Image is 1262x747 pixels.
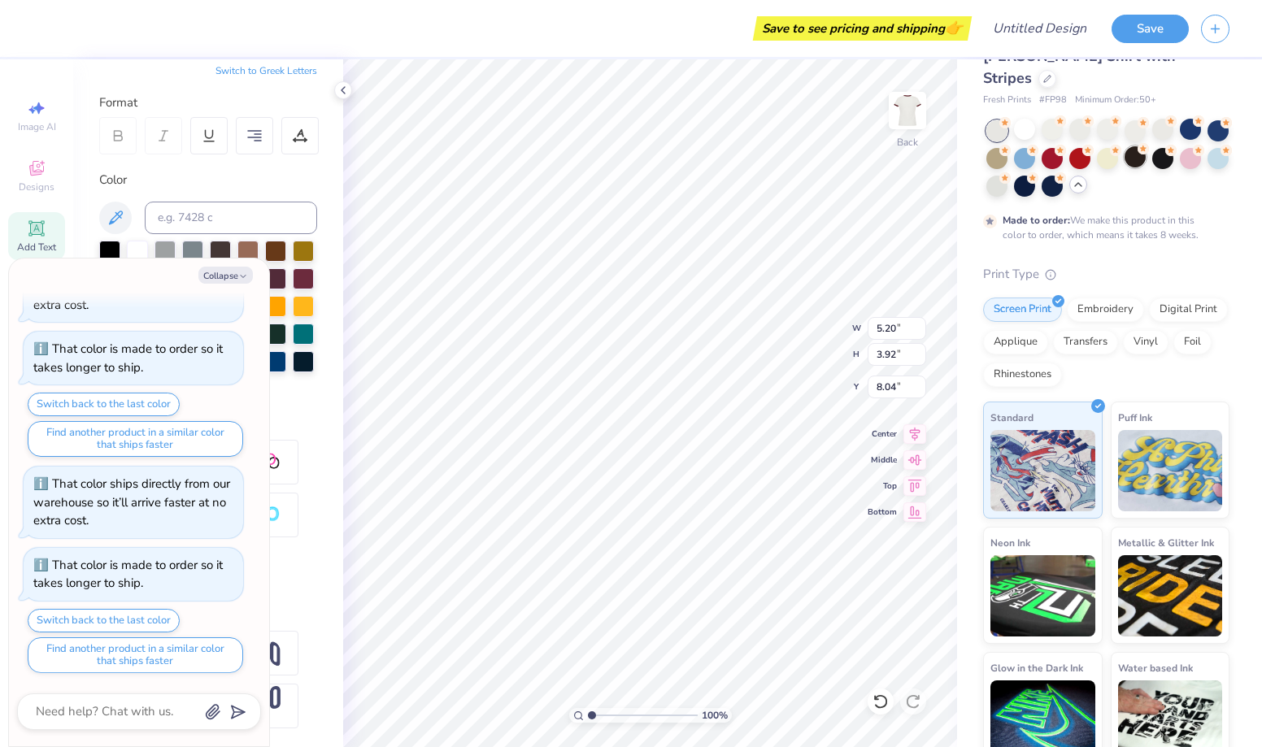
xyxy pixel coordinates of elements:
button: Find another product in a similar color that ships faster [28,637,243,673]
span: Fresh Prints [983,93,1031,107]
div: We make this product in this color to order, which means it takes 8 weeks. [1003,213,1203,242]
div: Format [99,93,319,112]
img: Back [891,94,924,127]
span: Top [868,480,897,492]
input: Untitled Design [980,12,1099,45]
div: That color ships directly from our warehouse so it’ll arrive faster at no extra cost. [33,476,230,528]
img: Metallic & Glitter Ink [1118,555,1223,636]
div: That color is made to order so it takes longer to ship. [33,557,223,592]
span: Add Text [17,241,56,254]
div: Embroidery [1067,297,1144,322]
button: Save [1112,15,1189,43]
div: Rhinestones [983,363,1062,387]
span: Glow in the Dark Ink [990,659,1083,676]
span: Puff Ink [1118,409,1152,426]
div: Vinyl [1123,330,1168,354]
img: Standard [990,430,1095,511]
span: 100 % [702,708,728,723]
div: Foil [1173,330,1212,354]
input: e.g. 7428 c [145,202,317,234]
button: Switch back to the last color [28,609,180,632]
div: That color is made to order so it takes longer to ship. [33,341,223,376]
img: Puff Ink [1118,430,1223,511]
button: Switch to Greek Letters [215,64,317,77]
span: Water based Ink [1118,659,1193,676]
span: Middle [868,454,897,466]
div: Save to see pricing and shipping [757,16,968,41]
span: # FP98 [1039,93,1067,107]
div: Color [99,171,317,189]
div: Digital Print [1149,297,1228,322]
div: Screen Print [983,297,1062,322]
img: Neon Ink [990,555,1095,636]
div: Print Type [983,265,1229,284]
span: Minimum Order: 50 + [1075,93,1156,107]
span: Center [868,428,897,440]
span: Neon Ink [990,534,1030,551]
button: Find another product in a similar color that ships faster [28,421,243,457]
span: Designs [19,180,54,193]
div: That color ships directly from our warehouse so it’ll arrive faster at no extra cost. [33,260,230,313]
span: Image AI [18,120,56,133]
span: 👉 [945,18,963,37]
strong: Made to order: [1003,214,1070,227]
span: Bottom [868,506,897,518]
span: Standard [990,409,1034,426]
button: Collapse [198,267,253,284]
span: Metallic & Glitter Ink [1118,534,1214,551]
div: Applique [983,330,1048,354]
button: Switch back to the last color [28,393,180,416]
div: Transfers [1053,330,1118,354]
div: Back [897,135,918,150]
